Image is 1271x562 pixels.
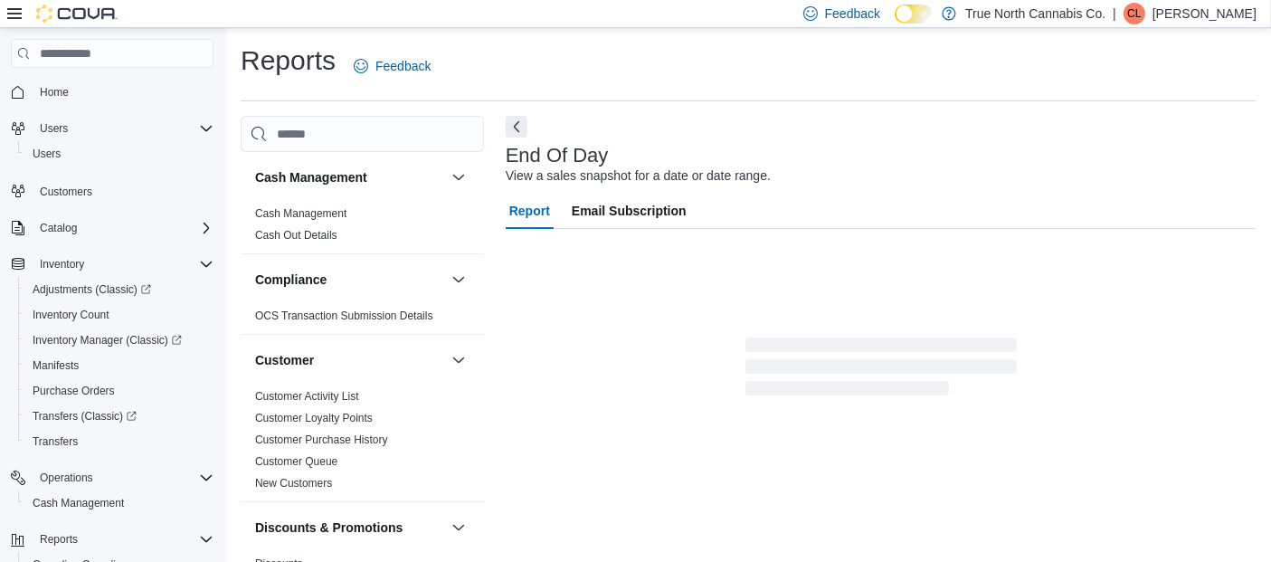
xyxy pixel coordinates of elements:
[255,411,373,425] span: Customer Loyalty Points
[33,118,213,139] span: Users
[33,529,85,550] button: Reports
[255,351,444,369] button: Customer
[40,121,68,136] span: Users
[33,434,78,449] span: Transfers
[255,389,359,404] span: Customer Activity List
[1124,3,1145,24] div: Christina Lachance
[25,431,213,452] span: Transfers
[4,177,221,204] button: Customers
[25,143,68,165] a: Users
[25,380,213,402] span: Purchase Orders
[25,380,122,402] a: Purchase Orders
[506,145,609,167] h3: End Of Day
[241,43,336,79] h1: Reports
[18,328,221,353] a: Inventory Manager (Classic)
[25,355,86,376] a: Manifests
[448,517,470,538] button: Discounts & Promotions
[895,5,933,24] input: Dark Mode
[18,277,221,302] a: Adjustments (Classic)
[33,81,76,103] a: Home
[33,147,61,161] span: Users
[40,471,93,485] span: Operations
[25,304,117,326] a: Inventory Count
[255,454,337,469] span: Customer Queue
[33,496,124,510] span: Cash Management
[33,181,100,203] a: Customers
[25,304,213,326] span: Inventory Count
[255,412,373,424] a: Customer Loyalty Points
[33,118,75,139] button: Users
[33,217,84,239] button: Catalog
[25,279,158,300] a: Adjustments (Classic)
[40,257,84,271] span: Inventory
[25,431,85,452] a: Transfers
[4,465,221,491] button: Operations
[255,519,444,537] button: Discounts & Promotions
[255,455,337,468] a: Customer Queue
[4,252,221,277] button: Inventory
[33,282,151,297] span: Adjustments (Classic)
[965,3,1105,24] p: True North Cannabis Co.
[255,310,433,322] a: OCS Transaction Submission Details
[36,5,118,23] img: Cova
[4,215,221,241] button: Catalog
[33,358,79,373] span: Manifests
[255,433,388,446] a: Customer Purchase History
[18,141,221,167] button: Users
[255,476,332,491] span: New Customers
[346,48,438,84] a: Feedback
[448,349,470,371] button: Customer
[255,207,346,220] a: Cash Management
[40,532,78,547] span: Reports
[25,143,213,165] span: Users
[33,253,213,275] span: Inventory
[241,203,484,253] div: Cash Management
[18,353,221,378] button: Manifests
[509,193,550,229] span: Report
[33,467,100,489] button: Operations
[448,167,470,188] button: Cash Management
[255,271,444,289] button: Compliance
[255,477,332,490] a: New Customers
[18,302,221,328] button: Inventory Count
[25,279,213,300] span: Adjustments (Classic)
[33,384,115,398] span: Purchase Orders
[33,81,213,103] span: Home
[255,228,337,243] span: Cash Out Details
[33,333,182,348] span: Inventory Manager (Classic)
[25,329,189,351] a: Inventory Manager (Classic)
[33,217,213,239] span: Catalog
[255,168,367,186] h3: Cash Management
[25,492,131,514] a: Cash Management
[255,519,403,537] h3: Discounts & Promotions
[255,206,346,221] span: Cash Management
[506,116,527,138] button: Next
[241,305,484,334] div: Compliance
[25,405,213,427] span: Transfers (Classic)
[255,229,337,242] a: Cash Out Details
[1127,3,1141,24] span: CL
[448,269,470,291] button: Compliance
[25,329,213,351] span: Inventory Manager (Classic)
[18,404,221,429] a: Transfers (Classic)
[255,309,433,323] span: OCS Transaction Submission Details
[40,221,77,235] span: Catalog
[745,341,1017,399] span: Loading
[18,491,221,516] button: Cash Management
[25,355,213,376] span: Manifests
[255,433,388,447] span: Customer Purchase History
[241,386,484,501] div: Customer
[255,351,314,369] h3: Customer
[33,409,137,424] span: Transfers (Classic)
[255,168,444,186] button: Cash Management
[33,253,91,275] button: Inventory
[33,179,213,202] span: Customers
[572,193,687,229] span: Email Subscription
[18,429,221,454] button: Transfers
[25,492,213,514] span: Cash Management
[33,467,213,489] span: Operations
[40,185,92,199] span: Customers
[825,5,880,23] span: Feedback
[1113,3,1116,24] p: |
